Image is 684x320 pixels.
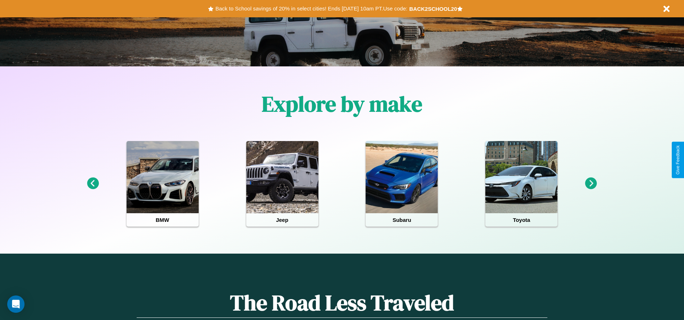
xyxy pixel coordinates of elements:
[127,213,199,227] h4: BMW
[409,6,457,12] b: BACK2SCHOOL20
[675,145,680,175] div: Give Feedback
[7,295,25,313] div: Open Intercom Messenger
[262,89,422,119] h1: Explore by make
[366,213,438,227] h4: Subaru
[213,4,409,14] button: Back to School savings of 20% in select cities! Ends [DATE] 10am PT.Use code:
[485,213,557,227] h4: Toyota
[137,288,547,318] h1: The Road Less Traveled
[246,213,318,227] h4: Jeep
